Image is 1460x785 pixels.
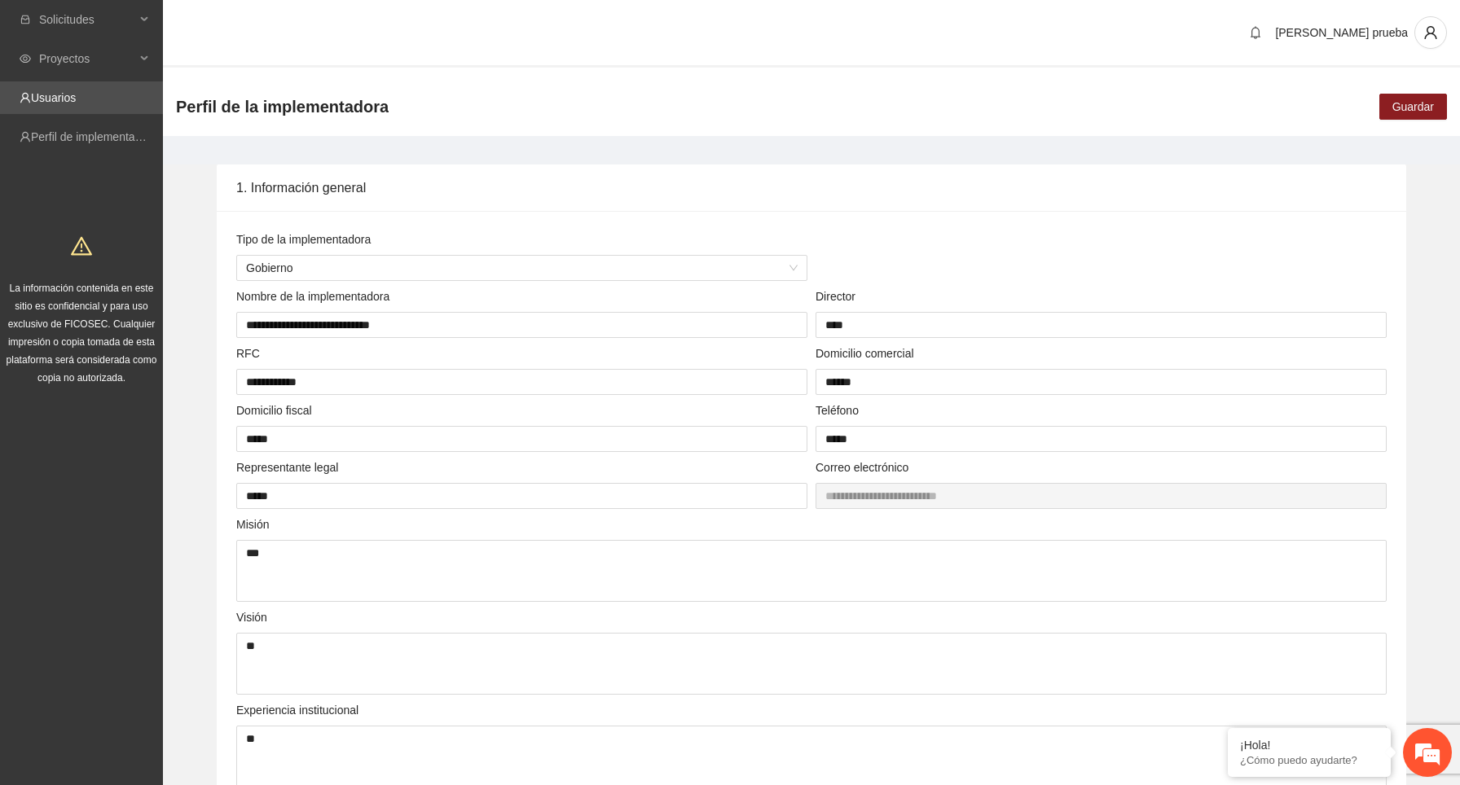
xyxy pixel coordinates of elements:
[236,230,371,248] label: Tipo de la implementadora
[236,344,260,362] label: RFC
[1275,26,1408,39] span: [PERSON_NAME] prueba
[1392,98,1434,116] span: Guardar
[20,14,31,25] span: inbox
[7,283,157,384] span: La información contenida en este sitio es confidencial y para uso exclusivo de FICOSEC. Cualquier...
[267,8,306,47] div: Minimizar ventana de chat en vivo
[1379,94,1447,120] button: Guardar
[176,94,389,120] span: Perfil de la implementadora
[1243,26,1268,39] span: bell
[1414,16,1447,49] button: user
[8,445,310,502] textarea: Escriba su mensaje y pulse “Intro”
[39,3,135,36] span: Solicitudes
[816,458,908,476] label: Correo electrónico
[236,401,312,419] label: Domicilio fiscal
[95,217,225,382] span: Estamos en línea.
[31,130,158,143] a: Perfil de implementadora
[816,287,855,305] label: Director
[246,256,798,280] span: Gobierno
[31,91,76,104] a: Usuarios
[71,235,92,257] span: warning
[85,83,274,104] div: Chatee con nosotros ahora
[236,458,338,476] label: Representante legal
[20,53,31,64] span: eye
[236,515,269,533] label: Misión
[39,42,135,75] span: Proyectos
[236,164,1387,211] div: 1. Información general
[236,701,358,719] label: Experiencia institucional
[1240,739,1379,752] div: ¡Hola!
[1415,25,1446,40] span: user
[816,344,914,362] label: Domicilio comercial
[236,287,389,305] label: Nombre de la implementadora
[236,608,267,626] label: Visión
[1240,754,1379,766] p: ¿Cómo puedo ayudarte?
[816,401,859,419] label: Teléfono
[1242,20,1269,46] button: bell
